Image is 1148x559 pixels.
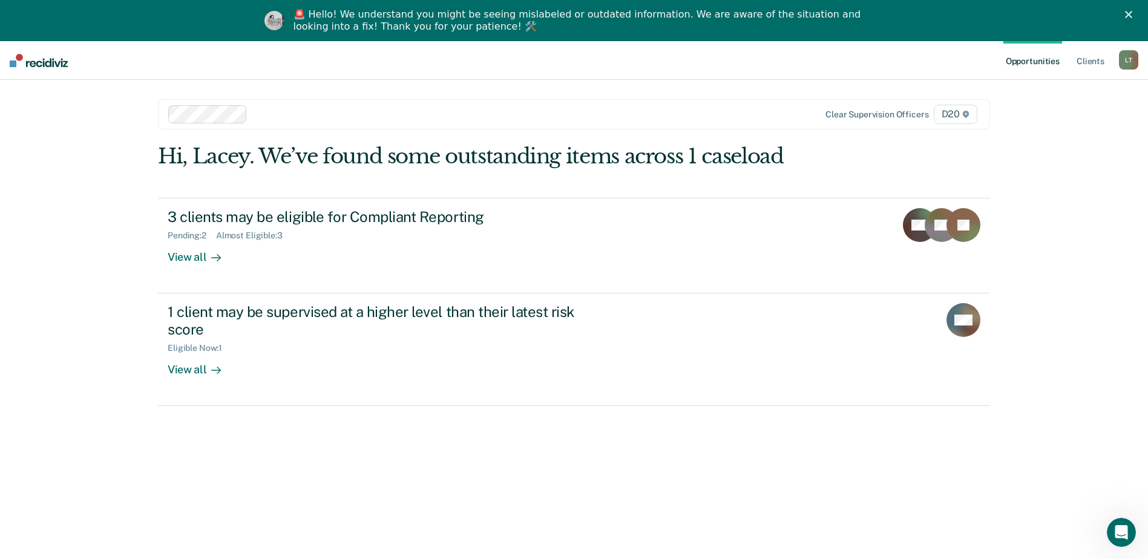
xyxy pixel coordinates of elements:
[168,230,216,241] div: Pending : 2
[168,343,232,353] div: Eligible Now : 1
[10,54,68,67] img: Recidiviz
[1125,11,1137,18] div: Close
[1074,41,1107,80] a: Clients
[1003,41,1062,80] a: Opportunities
[934,105,977,124] span: D20
[216,230,292,241] div: Almost Eligible : 3
[825,110,928,120] div: Clear supervision officers
[1119,50,1138,70] button: LT
[158,293,990,406] a: 1 client may be supervised at a higher level than their latest risk scoreEligible Now:1View all
[168,303,592,338] div: 1 client may be supervised at a higher level than their latest risk score
[158,144,824,169] div: Hi, Lacey. We’ve found some outstanding items across 1 caseload
[1119,50,1138,70] div: L T
[158,198,990,293] a: 3 clients may be eligible for Compliant ReportingPending:2Almost Eligible:3View all
[168,208,592,226] div: 3 clients may be eligible for Compliant Reporting
[264,11,284,30] img: Profile image for Kim
[168,353,235,376] div: View all
[294,8,865,33] div: 🚨 Hello! We understand you might be seeing mislabeled or outdated information. We are aware of th...
[1107,518,1136,547] iframe: Intercom live chat
[168,240,235,264] div: View all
